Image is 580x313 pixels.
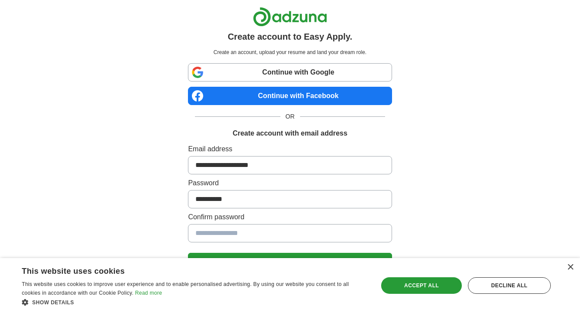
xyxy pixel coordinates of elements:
label: Confirm password [188,212,392,222]
button: Create Account [188,253,392,271]
div: Show details [22,298,368,306]
span: OR [280,112,300,121]
div: This website uses cookies [22,263,346,276]
a: Continue with Google [188,63,392,82]
span: Show details [32,299,74,306]
div: Accept all [381,277,461,294]
h1: Create account with email address [232,128,347,139]
label: Password [188,178,392,188]
div: Decline all [468,277,551,294]
h1: Create account to Easy Apply. [228,30,352,43]
p: Create an account, upload your resume and land your dream role. [190,48,390,56]
span: This website uses cookies to improve user experience and to enable personalised advertising. By u... [22,281,349,296]
a: Continue with Facebook [188,87,392,105]
label: Email address [188,144,392,154]
div: Close [567,264,573,271]
a: Read more, opens a new window [135,290,162,296]
img: Adzuna logo [253,7,327,27]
